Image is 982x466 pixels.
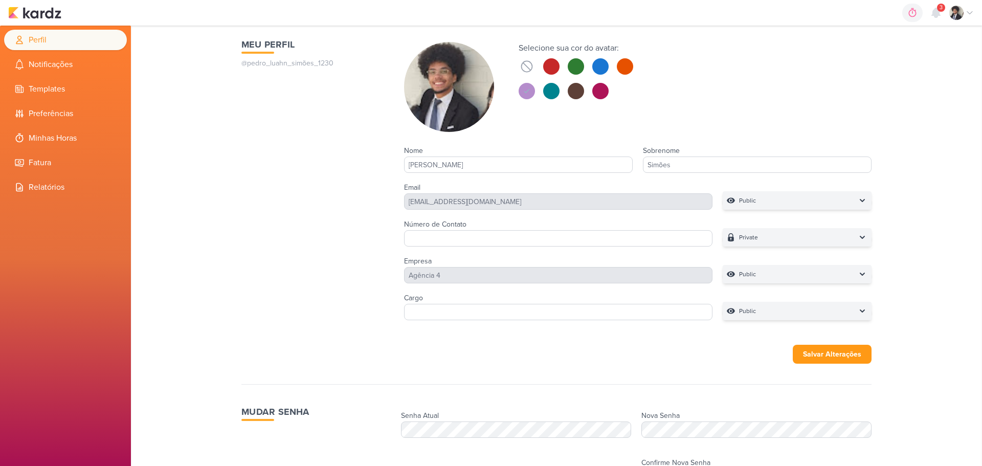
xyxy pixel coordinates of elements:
[519,42,633,54] div: Selecione sua cor do avatar:
[4,128,127,148] li: Minhas Horas
[404,42,494,132] img: Pedro Luahn Simões
[4,30,127,50] li: Perfil
[739,269,756,279] p: Public
[401,411,439,420] label: Senha Atual
[241,38,384,52] h1: Meu Perfil
[404,193,712,210] div: [EMAIL_ADDRESS][DOMAIN_NAME]
[793,345,872,364] button: Salvar Alterações
[723,228,872,247] button: Private
[4,152,127,173] li: Fatura
[739,232,758,242] p: Private
[723,191,872,210] button: Public
[241,58,384,69] p: @pedro_luahn_simões_1230
[739,195,756,206] p: Public
[643,146,680,155] label: Sobrenome
[723,265,872,283] button: Public
[404,220,466,229] label: Número de Contato
[4,54,127,75] li: Notificações
[4,103,127,124] li: Preferências
[404,257,432,265] label: Empresa
[241,405,393,419] h1: Mudar Senha
[404,294,423,302] label: Cargo
[4,177,127,197] li: Relatórios
[949,6,964,20] img: Pedro Luahn Simões
[8,7,61,19] img: kardz.app
[723,302,872,320] button: Public
[739,306,756,316] p: Public
[940,4,943,12] span: 3
[404,146,423,155] label: Nome
[4,79,127,99] li: Templates
[404,183,420,192] label: Email
[641,411,680,420] label: Nova Senha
